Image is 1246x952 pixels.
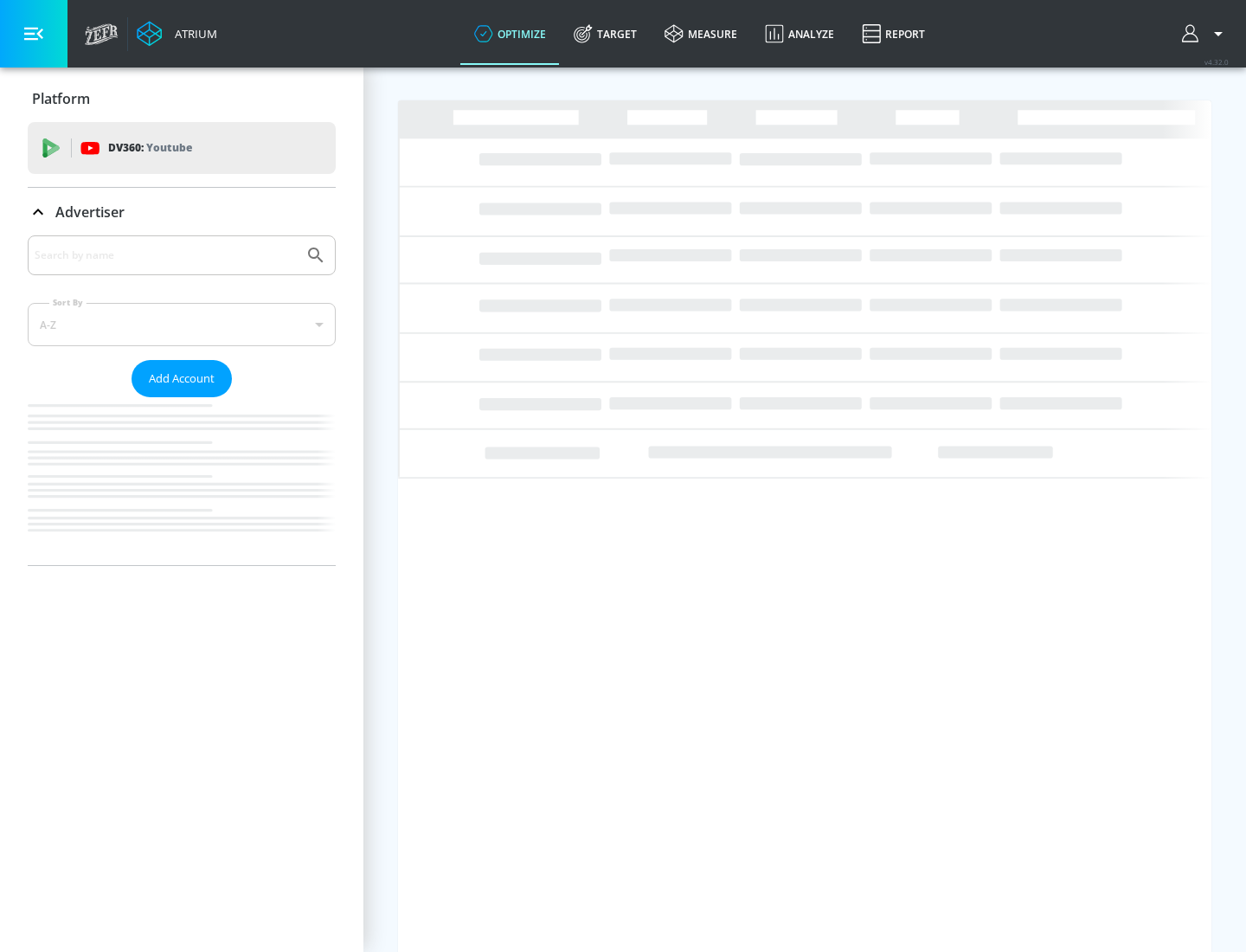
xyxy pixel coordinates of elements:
[751,3,848,65] a: Analyze
[651,3,751,65] a: measure
[28,397,336,565] nav: list of Advertiser
[168,26,217,42] div: Atrium
[28,74,336,123] div: Platform
[49,297,87,308] label: Sort By
[146,138,192,157] p: Youtube
[132,360,232,397] button: Add Account
[560,3,651,65] a: Target
[108,138,192,158] p: DV360:
[28,188,336,236] div: Advertiser
[28,122,336,174] div: DV360: Youtube
[28,303,336,346] div: A-Z
[32,89,90,108] p: Platform
[460,3,560,65] a: optimize
[35,244,297,267] input: Search by name
[28,235,336,565] div: Advertiser
[149,369,215,389] span: Add Account
[137,21,217,47] a: Atrium
[55,203,125,222] p: Advertiser
[1204,57,1229,67] span: v 4.32.0
[848,3,939,65] a: Report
